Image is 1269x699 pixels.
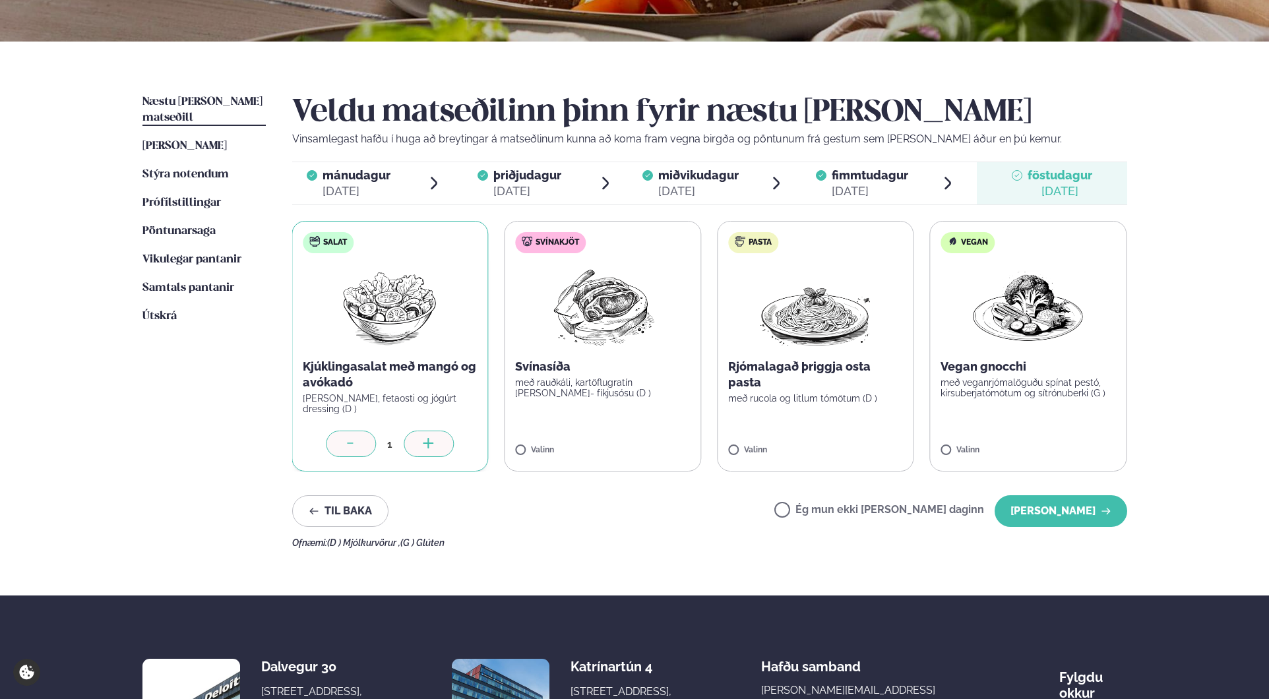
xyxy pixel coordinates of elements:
img: salad.svg [309,236,320,247]
img: pasta.svg [735,236,745,247]
div: [DATE] [323,183,390,199]
span: mánudagur [323,168,390,182]
img: Vegan.svg [947,236,958,247]
a: Stýra notendum [142,167,229,183]
span: Stýra notendum [142,169,229,180]
a: Næstu [PERSON_NAME] matseðill [142,94,266,126]
img: Vegan.png [970,264,1086,348]
p: með rucola og litlum tómötum (D ) [728,393,903,404]
button: [PERSON_NAME] [995,495,1127,527]
p: Vegan gnocchi [941,359,1115,375]
div: Dalvegur 30 [261,659,366,675]
p: Svínasíða [515,359,690,375]
a: Cookie settings [13,659,40,686]
span: Samtals pantanir [142,282,234,293]
span: Útskrá [142,311,177,322]
span: [PERSON_NAME] [142,140,227,152]
span: (D ) Mjólkurvörur , [327,537,400,548]
p: með rauðkáli, kartöflugratín [PERSON_NAME]- fíkjusósu (D ) [515,377,690,398]
p: Kjúklingasalat með mangó og avókadó [303,359,478,390]
span: Pöntunarsaga [142,226,216,237]
div: Katrínartún 4 [571,659,675,675]
p: með veganrjómalöguðu spínat pestó, kirsuberjatómötum og sítrónuberki (G ) [941,377,1115,398]
span: föstudagur [1028,168,1092,182]
a: Útskrá [142,309,177,324]
a: Samtals pantanir [142,280,234,296]
span: Salat [323,237,347,248]
p: Vinsamlegast hafðu í huga að breytingar á matseðlinum kunna að koma fram vegna birgða og pöntunum... [292,131,1127,147]
span: (G ) Glúten [400,537,445,548]
span: Vegan [961,237,988,248]
span: Næstu [PERSON_NAME] matseðill [142,96,263,123]
a: [PERSON_NAME] [142,138,227,154]
span: Hafðu samband [761,648,861,675]
p: Rjómalagað þriggja osta pasta [728,359,903,390]
span: miðvikudagur [658,168,739,182]
div: Ofnæmi: [292,537,1127,548]
div: [DATE] [658,183,739,199]
span: Prófílstillingar [142,197,221,208]
p: [PERSON_NAME], fetaosti og jógúrt dressing (D ) [303,393,478,414]
div: [DATE] [1028,183,1092,199]
a: Prófílstillingar [142,195,221,211]
div: [DATE] [832,183,908,199]
img: Pork-Meat.png [544,264,661,348]
span: fimmtudagur [832,168,908,182]
img: Salad.png [332,264,449,348]
span: Svínakjöt [536,237,579,248]
img: pork.svg [522,236,532,247]
div: 1 [376,437,404,452]
a: Vikulegar pantanir [142,252,241,268]
span: þriðjudagur [493,168,561,182]
div: [DATE] [493,183,561,199]
span: Vikulegar pantanir [142,254,241,265]
h2: Veldu matseðilinn þinn fyrir næstu [PERSON_NAME] [292,94,1127,131]
img: Spagetti.png [757,264,873,348]
span: Pasta [749,237,772,248]
a: Pöntunarsaga [142,224,216,239]
button: Til baka [292,495,388,527]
